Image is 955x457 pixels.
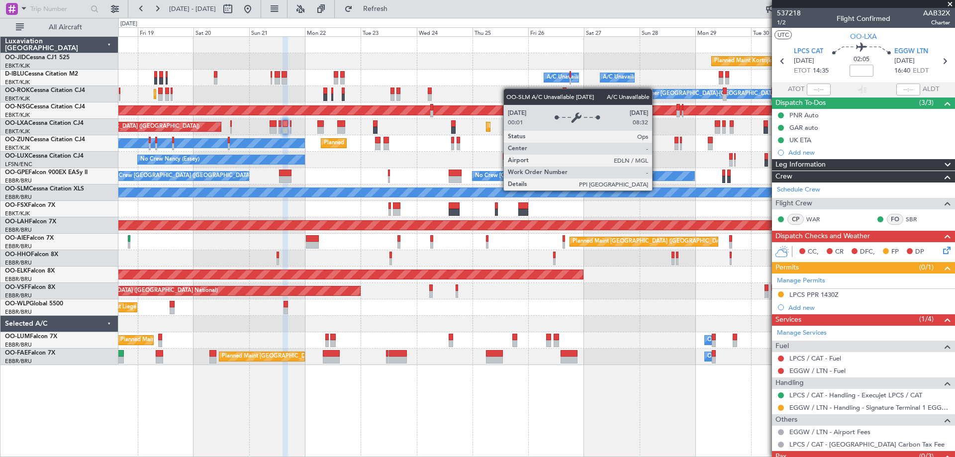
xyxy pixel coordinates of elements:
span: Refresh [355,5,396,12]
span: (1/4) [919,314,934,324]
a: EBKT/KJK [5,210,30,217]
span: [DATE] [794,56,814,66]
a: EBBR/BRU [5,193,32,201]
div: Tue 23 [361,27,416,36]
a: EBBR/BRU [5,275,32,283]
div: GAR auto [789,123,818,132]
span: 537218 [777,8,801,18]
div: Planned Maint [GEOGRAPHIC_DATA] ([GEOGRAPHIC_DATA]) [573,234,729,249]
span: AAB32X [923,8,950,18]
span: ALDT [923,85,939,94]
div: Fri 26 [528,27,584,36]
span: OO-GPE [5,170,28,176]
span: DFC, [860,247,875,257]
a: OO-GPEFalcon 900EX EASy II [5,170,88,176]
div: Planned Maint Kortrijk-[GEOGRAPHIC_DATA] [489,119,605,134]
a: D-IBLUCessna Citation M2 [5,71,78,77]
span: OO-ROK [5,88,30,93]
a: OO-HHOFalcon 8X [5,252,58,258]
span: OO-WLP [5,301,29,307]
span: 1/2 [777,18,801,27]
span: (3/3) [919,97,934,108]
span: DP [915,247,924,257]
span: Handling [775,377,804,389]
a: EBBR/BRU [5,308,32,316]
a: Schedule Crew [777,185,820,195]
span: CR [835,247,844,257]
div: [DATE] [120,20,137,28]
a: OO-ROKCessna Citation CJ4 [5,88,85,93]
a: Manage Services [777,328,827,338]
div: Sun 21 [249,27,305,36]
a: EBBR/BRU [5,341,32,349]
div: Owner [GEOGRAPHIC_DATA]-[GEOGRAPHIC_DATA] [642,87,776,101]
a: OO-ELKFalcon 8X [5,268,55,274]
input: Trip Number [30,1,88,16]
div: Sun 28 [640,27,695,36]
span: OO-LXA [850,31,877,42]
span: All Aircraft [26,24,105,31]
span: 02:05 [854,55,869,65]
a: OO-FSXFalcon 7X [5,202,55,208]
div: Owner Melsbroek Air Base [707,333,775,348]
a: EGGW / LTN - Airport Fees [789,428,870,436]
div: PNR Auto [789,111,819,119]
a: LPCS / CAT - [GEOGRAPHIC_DATA] Carbon Tax Fee [789,440,945,449]
div: Planned Maint Kortrijk-[GEOGRAPHIC_DATA] [714,54,830,69]
div: AOG Maint [GEOGRAPHIC_DATA] ([GEOGRAPHIC_DATA] National) [45,283,218,298]
a: EBKT/KJK [5,144,30,152]
div: Owner Melsbroek Air Base [707,349,775,364]
span: (0/1) [919,262,934,273]
a: EBKT/KJK [5,62,30,70]
div: Add new [788,303,950,312]
button: All Aircraft [11,19,108,35]
span: D-IBLU [5,71,24,77]
a: EBBR/BRU [5,243,32,250]
div: Add new [788,148,950,157]
div: Thu 25 [473,27,528,36]
a: OO-LUXCessna Citation CJ4 [5,153,84,159]
span: OO-JID [5,55,26,61]
div: No Crew Nancy (Essey) [140,152,199,167]
span: Permits [775,262,799,274]
a: LPCS / CAT - Handling - Execujet LPCS / CAT [789,391,922,399]
div: Mon 29 [695,27,751,36]
span: Charter [923,18,950,27]
span: Flight Crew [775,198,812,209]
div: FO [887,214,903,225]
a: EBBR/BRU [5,177,32,184]
span: FP [891,247,899,257]
a: Manage Permits [777,276,825,286]
div: Fri 19 [138,27,193,36]
a: OO-SLMCessna Citation XLS [5,186,84,192]
span: OO-LUM [5,334,30,340]
a: OO-WLPGlobal 5500 [5,301,63,307]
a: EGGW / LTN - Fuel [789,366,846,375]
a: OO-LUMFalcon 7X [5,334,57,340]
span: ATOT [788,85,804,94]
a: OO-NSGCessna Citation CJ4 [5,104,85,110]
div: A/C Unavailable [GEOGRAPHIC_DATA]-[GEOGRAPHIC_DATA] [603,70,762,85]
div: A/C Unavailable [GEOGRAPHIC_DATA] ([GEOGRAPHIC_DATA] National) [547,119,732,134]
span: OO-LAH [5,219,29,225]
span: Fuel [775,341,789,352]
div: Mon 22 [305,27,361,36]
div: Wed 24 [417,27,473,36]
div: Tue 30 [751,27,807,36]
span: OO-LXA [5,120,28,126]
a: SBR [906,215,928,224]
span: LPCS CAT [794,47,823,57]
span: [DATE] [894,56,915,66]
div: Planned Maint [GEOGRAPHIC_DATA] ([GEOGRAPHIC_DATA] National) [222,349,402,364]
span: ETOT [794,66,810,76]
span: OO-FSX [5,202,28,208]
button: UTC [774,30,792,39]
span: OO-LUX [5,153,28,159]
a: EGGW / LTN - Handling - Signature Terminal 1 EGGW / LTN [789,403,950,412]
span: OO-SLM [5,186,29,192]
div: Planned Maint [GEOGRAPHIC_DATA] ([GEOGRAPHIC_DATA] National) [120,333,300,348]
span: OO-AIE [5,235,26,241]
div: A/C Unavailable [GEOGRAPHIC_DATA] ([GEOGRAPHIC_DATA] National) [547,70,732,85]
div: Planned Maint [GEOGRAPHIC_DATA] ([GEOGRAPHIC_DATA]) [43,119,199,134]
a: WAR [806,215,829,224]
